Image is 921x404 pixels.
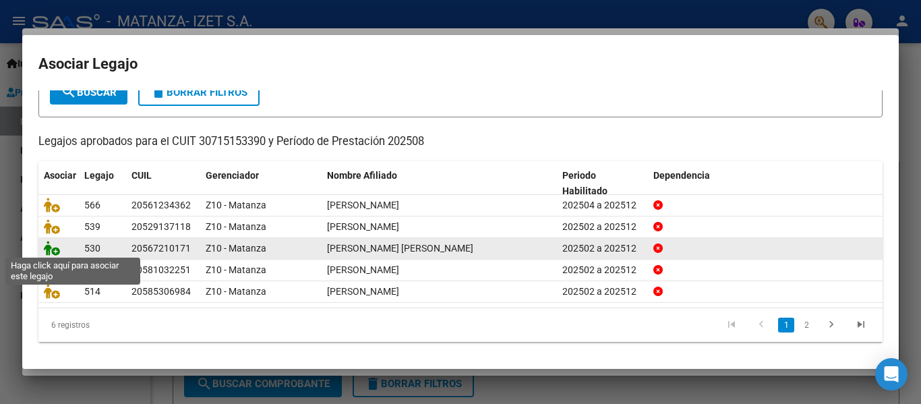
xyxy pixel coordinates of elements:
[84,221,100,232] span: 539
[748,318,774,333] a: go to previous page
[778,318,794,333] a: 1
[131,262,191,278] div: 20581032251
[322,161,557,206] datatable-header-cell: Nombre Afiliado
[38,134,883,150] p: Legajos aprobados para el CUIT 30715153390 y Período de Prestación 202508
[327,200,399,210] span: RIOS GALO EVALOY
[875,358,908,391] div: Open Intercom Messenger
[206,286,266,297] span: Z10 - Matanza
[38,51,883,77] h2: Asociar Legajo
[50,80,127,105] button: Buscar
[776,314,796,337] li: page 1
[327,221,399,232] span: CORONEL HECTOR MATEO
[562,284,643,299] div: 202502 a 202512
[796,314,816,337] li: page 2
[653,170,710,181] span: Dependencia
[38,161,79,206] datatable-header-cell: Asociar
[131,219,191,235] div: 20529137118
[648,161,883,206] datatable-header-cell: Dependencia
[206,200,266,210] span: Z10 - Matanza
[327,243,473,254] span: RAMIREZ FERNANDO JESUS
[719,318,744,333] a: go to first page
[206,264,266,275] span: Z10 - Matanza
[562,241,643,256] div: 202502 a 202512
[138,79,260,106] button: Borrar Filtros
[562,170,607,196] span: Periodo Habilitado
[131,170,152,181] span: CUIL
[131,198,191,213] div: 20561234362
[150,84,167,100] mat-icon: delete
[150,86,247,98] span: Borrar Filtros
[327,264,399,275] span: OCAMPO LEON
[562,262,643,278] div: 202502 a 202512
[327,286,399,297] span: QUIROZ JUAN MATEO
[131,241,191,256] div: 20567210171
[84,286,100,297] span: 514
[84,200,100,210] span: 566
[206,243,266,254] span: Z10 - Matanza
[206,170,259,181] span: Gerenciador
[819,318,844,333] a: go to next page
[557,161,648,206] datatable-header-cell: Periodo Habilitado
[126,161,200,206] datatable-header-cell: CUIL
[848,318,874,333] a: go to last page
[44,170,76,181] span: Asociar
[61,86,117,98] span: Buscar
[562,198,643,213] div: 202504 a 202512
[84,170,114,181] span: Legajo
[206,221,266,232] span: Z10 - Matanza
[327,170,397,181] span: Nombre Afiliado
[200,161,322,206] datatable-header-cell: Gerenciador
[84,264,100,275] span: 525
[61,84,77,100] mat-icon: search
[798,318,814,333] a: 2
[84,243,100,254] span: 530
[38,308,205,342] div: 6 registros
[79,161,126,206] datatable-header-cell: Legajo
[562,219,643,235] div: 202502 a 202512
[131,284,191,299] div: 20585306984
